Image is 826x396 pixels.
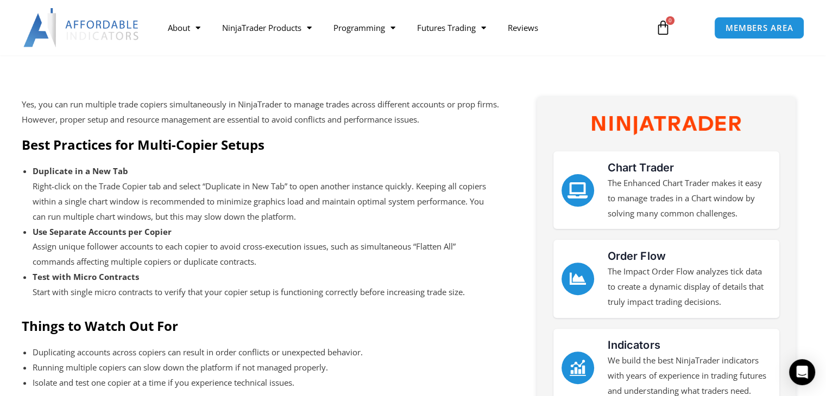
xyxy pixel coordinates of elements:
a: Reviews [497,15,549,40]
span: MEMBERS AREA [726,24,793,32]
a: Chart Trader [608,161,673,174]
a: Order Flow [608,250,665,263]
span: 0 [666,16,674,25]
a: NinjaTrader Products [211,15,323,40]
strong: Use Separate Accounts per Copier [33,226,172,237]
a: Indicators [608,338,660,352]
p: The Enhanced Chart Trader makes it easy to manage trades in a Chart window by solving many common... [608,176,771,221]
strong: Duplicate in a New Tab [33,165,128,176]
li: Running multiple copiers can slow down the platform if not managed properly. [33,360,488,375]
a: Order Flow [562,263,594,295]
p: The Impact Order Flow analyzes tick data to create a dynamic display of details that truly impact... [608,264,771,310]
li: Isolate and test one copier at a time if you experience technical issues. [33,375,488,391]
img: LogoAI | Affordable Indicators – NinjaTrader [23,8,140,47]
div: Open Intercom Messenger [789,359,815,385]
a: Chart Trader [562,174,594,207]
p: Yes, you can run multiple trade copiers simultaneously in NinjaTrader to manage trades across dif... [22,97,499,127]
li: Assign unique follower accounts to each copier to avoid cross-execution issues, such as simultane... [33,225,488,270]
img: NinjaTrader Wordmark color RGB | Affordable Indicators – NinjaTrader [592,116,741,135]
strong: Test with Micro Contracts [33,271,139,282]
li: Duplicating accounts across copiers can result in order conflicts or unexpected behavior. [33,345,488,360]
a: Futures Trading [406,15,497,40]
nav: Menu [157,15,645,40]
a: Programming [323,15,406,40]
h2: Things to Watch Out For [22,317,499,334]
h2: Best Practices for Multi-Copier Setups [22,136,499,153]
a: 0 [639,12,687,43]
a: About [157,15,211,40]
li: Right-click on the Trade Copier tab and select “Duplicate in New Tab” to open another instance qu... [33,164,488,224]
a: MEMBERS AREA [714,17,805,39]
li: Start with single micro contracts to verify that your copier setup is functioning correctly befor... [33,270,488,300]
a: Indicators [562,352,594,384]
